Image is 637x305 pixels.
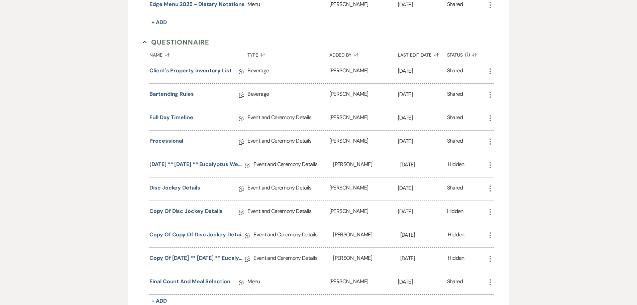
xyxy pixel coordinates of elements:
a: Client's Property Inventory List [149,67,231,77]
a: Copy of Copy of Disc Jockey Details [149,231,245,241]
a: Copy of Disc Jockey Details [149,207,223,218]
div: [PERSON_NAME] [329,60,398,83]
div: Event and Ceremony Details [253,224,333,247]
div: Beverage [247,84,329,107]
div: [PERSON_NAME] [329,107,398,130]
div: Hidden [448,160,464,171]
a: Disc Jockey Details [149,184,200,194]
div: Menu [247,271,329,294]
button: Type [247,47,329,60]
button: Name [149,47,247,60]
div: Event and Ceremony Details [247,131,329,154]
button: + Add [149,18,169,27]
div: Shared [447,184,463,194]
button: Edge Menu 2025 - Dietary Notations [149,0,244,8]
a: [DATE] ** [DATE] ** Eucalyptus Wedding Details [149,160,245,171]
span: Status [447,53,463,57]
p: [DATE] [398,137,447,146]
div: Hidden [448,254,464,264]
div: Beverage [247,60,329,83]
p: [DATE] [400,231,448,239]
p: [DATE] [398,184,447,193]
div: Shared [447,137,463,147]
div: Shared [447,0,463,9]
div: [PERSON_NAME] [333,154,400,177]
a: Processional [149,137,183,147]
div: [PERSON_NAME] [329,201,398,224]
button: Last Edit Date [398,47,447,60]
div: Shared [447,113,463,124]
span: + Add [151,19,167,26]
div: Event and Ceremony Details [253,248,333,271]
button: Added By [329,47,398,60]
div: [PERSON_NAME] [333,248,400,271]
div: [PERSON_NAME] [333,224,400,247]
div: Event and Ceremony Details [247,201,329,224]
p: [DATE] [398,113,447,122]
div: Shared [447,278,463,288]
div: [PERSON_NAME] [329,131,398,154]
a: Bartending Rules [149,90,194,100]
a: Final Count and Meal Selection [149,278,230,288]
div: Event and Ceremony Details [247,177,329,201]
div: Event and Ceremony Details [253,154,333,177]
div: Shared [447,90,463,100]
div: Hidden [447,207,463,218]
a: Full Day Timeline [149,113,193,124]
div: Hidden [448,231,464,241]
button: Questionnaire [143,37,209,47]
p: [DATE] [398,67,447,75]
span: + Add [151,297,167,304]
p: [DATE] [398,90,447,99]
div: [PERSON_NAME] [329,271,398,294]
p: [DATE] [400,160,448,169]
p: [DATE] [398,0,447,9]
div: [PERSON_NAME] [329,84,398,107]
div: Event and Ceremony Details [247,107,329,130]
div: Shared [447,67,463,77]
button: Status [447,47,486,60]
p: [DATE] [398,278,447,286]
p: [DATE] [398,207,447,216]
div: [PERSON_NAME] [329,177,398,201]
p: [DATE] [400,254,448,263]
a: Copy of [DATE] ** [DATE] ** Eucalyptus Wedding Details [149,254,245,264]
